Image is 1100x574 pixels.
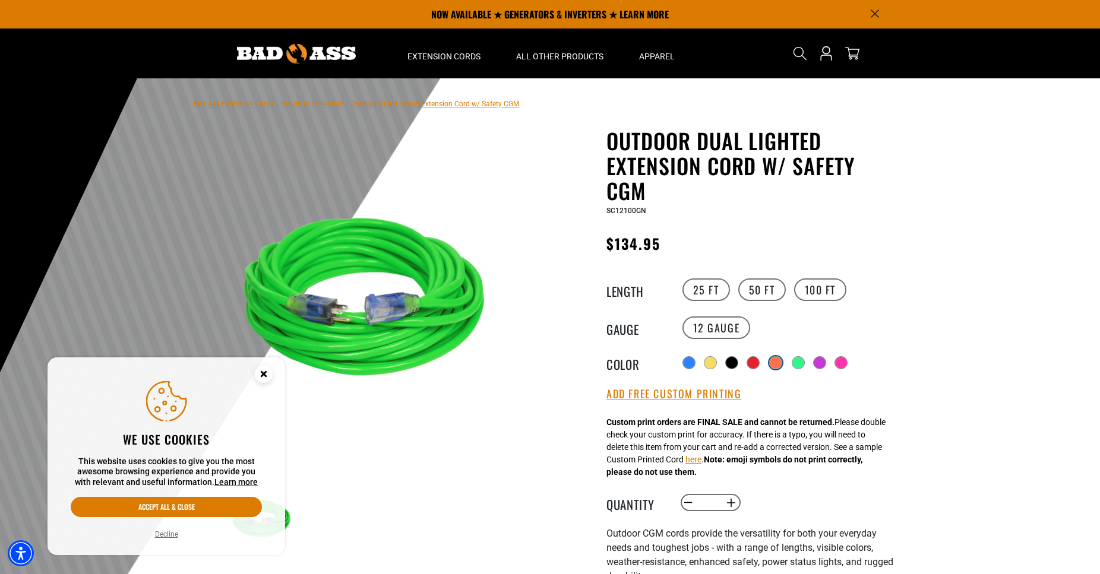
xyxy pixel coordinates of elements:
span: Extension Cords [407,51,481,62]
a: Return to Collection [281,100,344,108]
img: Bad Ass Extension Cords [237,44,356,64]
button: Add Free Custom Printing [606,388,741,401]
div: Accessibility Menu [8,540,34,566]
a: cart [843,46,862,61]
summary: Extension Cords [390,28,498,78]
button: Decline [151,528,182,540]
p: This website uses cookies to give you the most awesome browsing experience and provide you with r... [71,456,262,488]
button: here [685,454,701,466]
legend: Length [606,282,666,297]
aside: Cookie Consent [48,357,285,556]
span: $134.95 [606,233,661,254]
strong: Note: emoji symbols do not print correctly, please do not use them. [606,455,862,477]
label: 25 FT [682,278,730,301]
span: Outdoor Dual Lighted Extension Cord w/ Safety CGM [351,100,519,108]
span: › [276,100,279,108]
label: 100 FT [794,278,847,301]
label: Quantity [606,495,666,510]
span: SC12100GN [606,207,646,215]
button: Accept all & close [71,497,262,517]
label: 50 FT [738,278,786,301]
a: This website uses cookies to give you the most awesome browsing experience and provide you with r... [214,477,258,487]
summary: All Other Products [498,28,621,78]
span: Apparel [639,51,675,62]
nav: breadcrumbs [194,96,519,110]
h2: We use cookies [71,432,262,447]
a: Bad Ass Extension Cords [194,100,274,108]
strong: Custom print orders are FINAL SALE and cannot be returned. [606,417,835,427]
div: Please double check your custom print for accuracy. If there is a typo, you will need to delete t... [606,416,886,478]
span: All Other Products [516,51,603,62]
legend: Gauge [606,320,666,335]
legend: Color [606,355,666,370]
summary: Search [791,44,810,63]
button: Close this option [242,357,285,394]
span: › [346,100,349,108]
h1: Outdoor Dual Lighted Extension Cord w/ Safety CGM [606,128,897,203]
summary: Apparel [621,28,693,78]
label: 12 Gauge [682,316,751,339]
a: Open this option [817,28,836,78]
img: green [229,158,515,445]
